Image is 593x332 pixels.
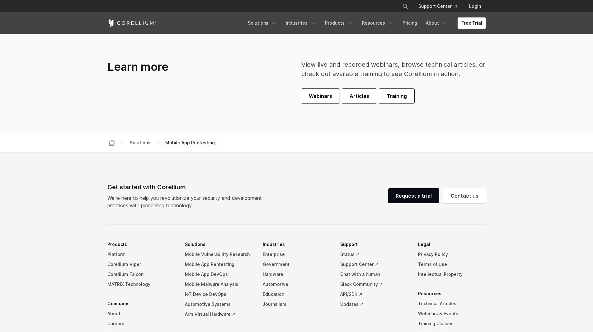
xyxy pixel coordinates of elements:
[400,1,411,12] button: Search
[244,17,281,29] a: Solutions
[263,299,331,309] a: Journalism
[127,139,153,147] span: Solutions
[340,249,408,259] a: Status ↗
[263,249,331,259] a: Enterprise
[185,299,253,309] a: Automotive Systems
[263,269,331,279] a: Hardware
[107,259,175,269] a: Corellium Viper
[107,19,157,27] a: Corellium Home
[185,309,253,319] a: Arm Virtual Hardware ↗
[340,259,408,269] a: Support Center ↗
[418,249,486,259] a: Privacy Policy
[321,17,357,29] a: Products
[464,1,486,12] a: Login
[358,17,398,29] a: Resources
[379,89,414,103] a: Training
[107,269,175,279] a: Corellium Falcon
[185,289,253,299] a: IoT Device DevOps
[340,299,408,309] a: Updates ↗
[185,279,253,289] a: Mobile Malware Analysis
[418,299,486,309] a: Technical Articles
[244,17,486,29] div: Navigation Menu
[107,182,267,192] div: Get started with Corellium
[309,92,332,100] span: Webinars
[443,188,486,203] a: Contact us
[418,309,486,319] a: Webinars & Events
[185,269,253,279] a: Mobile App DevOps
[185,259,253,269] a: Mobile App Pentesting
[458,17,486,29] a: Free Trial
[263,259,331,269] a: Government
[263,279,331,289] a: Automotive
[185,249,253,259] a: Mobile Vulnerability Research
[418,319,486,329] a: Training Classes
[342,89,377,103] a: Articles
[107,279,175,289] a: MATRIX Technology
[301,89,340,103] a: Webinars
[418,259,486,269] a: Terms of Use
[388,188,439,203] a: Request a trial
[107,60,267,74] h3: Learn more
[107,194,267,209] p: We’re here to help you revolutionize your security and development practices with pioneering tech...
[418,269,486,279] a: Intellectual Property
[340,269,408,279] a: Chat with a human
[399,17,421,29] a: Pricing
[340,289,408,299] a: API/SDK ↗
[263,289,331,299] a: Education
[350,92,369,100] span: Articles
[107,249,175,259] a: Platform
[106,138,117,147] a: Corellium home
[395,1,486,12] div: Navigation Menu
[282,17,320,29] a: Industries
[340,279,408,289] a: Slack Community ↗
[301,61,485,78] span: View live and recorded webinars, browse technical articles, or check out available training to se...
[422,17,451,29] a: About
[387,92,407,100] span: Training
[163,138,217,147] span: Mobile App Pentesting
[107,309,175,319] a: About
[413,1,462,12] a: Support Center
[107,319,175,329] a: Careers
